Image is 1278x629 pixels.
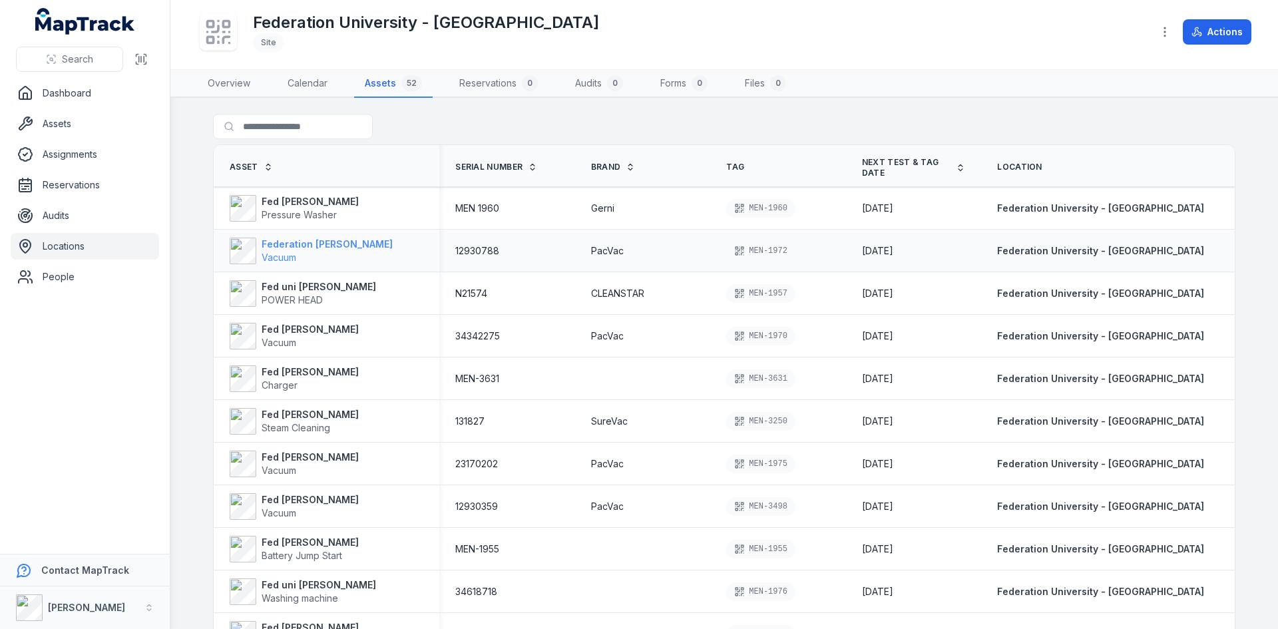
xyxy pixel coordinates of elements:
span: Vacuum [262,337,296,348]
a: People [11,264,159,290]
span: POWER HEAD [262,294,323,306]
span: 34342275 [455,329,500,343]
div: MEN-1970 [726,327,795,345]
a: Assets52 [354,70,433,98]
span: Battery Jump Start [262,550,342,561]
div: MEN-1975 [726,455,795,473]
div: Site [253,33,284,52]
a: Fed uni [PERSON_NAME]Washing machine [230,578,376,605]
div: 0 [770,75,786,91]
a: Assignments [11,141,159,168]
div: MEN-1972 [726,242,795,260]
a: Asset [230,162,273,172]
a: Fed [PERSON_NAME]Vacuum [230,323,359,349]
span: Brand [591,162,621,172]
span: 12930788 [455,244,499,258]
strong: Fed [PERSON_NAME] [262,195,359,208]
div: 52 [401,75,422,91]
div: MEN-3631 [726,369,795,388]
a: Fed [PERSON_NAME]Vacuum [230,493,359,520]
button: Search [16,47,123,72]
span: Charger [262,379,298,391]
a: Federation [PERSON_NAME]Vacuum [230,238,393,264]
span: Vacuum [262,507,296,519]
a: Files0 [734,70,797,98]
a: Federation University - [GEOGRAPHIC_DATA] [997,542,1204,556]
a: Reservations [11,172,159,198]
div: MEN-1976 [726,582,795,601]
span: [DATE] [862,501,893,512]
span: Tag [726,162,744,172]
time: 2/22/2026, 12:00:00 AM [862,329,893,343]
a: Serial Number [455,162,537,172]
span: Serial Number [455,162,523,172]
span: [DATE] [862,586,893,597]
span: PacVac [591,329,624,343]
a: Forms0 [650,70,718,98]
a: Dashboard [11,80,159,106]
span: [DATE] [862,458,893,469]
a: Federation University - [GEOGRAPHIC_DATA] [997,244,1204,258]
a: MapTrack [35,8,135,35]
h1: Federation University - [GEOGRAPHIC_DATA] [253,12,599,33]
a: Federation University - [GEOGRAPHIC_DATA] [997,329,1204,343]
time: 2/22/2026, 12:00:00 AM [862,372,893,385]
a: Federation University - [GEOGRAPHIC_DATA] [997,457,1204,471]
button: Actions [1183,19,1251,45]
a: Fed [PERSON_NAME]Charger [230,365,359,392]
strong: [PERSON_NAME] [48,602,125,613]
a: Next test & tag date [862,157,966,178]
span: Federation University - [GEOGRAPHIC_DATA] [997,458,1204,469]
strong: Fed [PERSON_NAME] [262,408,359,421]
time: 2/22/2026, 12:00:00 AM [862,457,893,471]
span: Pressure Washer [262,209,337,220]
strong: Fed [PERSON_NAME] [262,493,359,507]
time: 2/22/2026, 12:00:00 AM [862,202,893,215]
span: Federation University - [GEOGRAPHIC_DATA] [997,501,1204,512]
div: MEN-3498 [726,497,795,516]
span: MEN-3631 [455,372,499,385]
span: MEN 1960 [455,202,499,215]
a: Fed [PERSON_NAME]Battery Jump Start [230,536,359,562]
div: MEN-1960 [726,199,795,218]
span: Washing machine [262,592,338,604]
div: MEN-3250 [726,412,795,431]
span: Federation University - [GEOGRAPHIC_DATA] [997,288,1204,299]
a: Fed uni [PERSON_NAME]POWER HEAD [230,280,376,307]
a: Audits [11,202,159,229]
span: Next test & tag date [862,157,951,178]
time: 2/22/2026, 12:00:00 AM [862,415,893,428]
span: Federation University - [GEOGRAPHIC_DATA] [997,245,1204,256]
strong: Fed [PERSON_NAME] [262,323,359,336]
span: [DATE] [862,330,893,341]
span: 131827 [455,415,485,428]
span: Steam Cleaning [262,422,330,433]
span: Federation University - [GEOGRAPHIC_DATA] [997,202,1204,214]
div: 0 [607,75,623,91]
span: Asset [230,162,258,172]
span: Search [62,53,93,66]
a: Federation University - [GEOGRAPHIC_DATA] [997,372,1204,385]
a: Calendar [277,70,338,98]
div: MEN-1955 [726,540,795,558]
a: Assets [11,110,159,137]
div: 0 [522,75,538,91]
span: CLEANSTAR [591,287,644,300]
span: [DATE] [862,415,893,427]
time: 2/22/2026, 12:00:00 AM [862,542,893,556]
time: 2/22/2026, 12:00:00 AM [862,244,893,258]
span: [DATE] [862,373,893,384]
div: MEN-1957 [726,284,795,303]
span: SureVac [591,415,628,428]
span: Vacuum [262,252,296,263]
span: PacVac [591,500,624,513]
strong: Fed uni [PERSON_NAME] [262,578,376,592]
a: Overview [197,70,261,98]
span: PacVac [591,244,624,258]
span: Federation University - [GEOGRAPHIC_DATA] [997,586,1204,597]
span: [DATE] [862,245,893,256]
a: Reservations0 [449,70,548,98]
span: [DATE] [862,202,893,214]
span: Federation University - [GEOGRAPHIC_DATA] [997,373,1204,384]
strong: Fed uni [PERSON_NAME] [262,280,376,294]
